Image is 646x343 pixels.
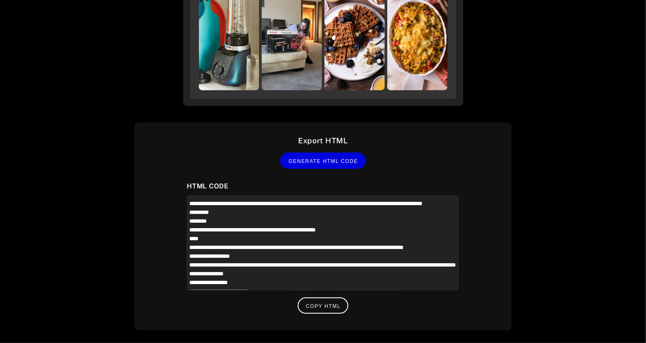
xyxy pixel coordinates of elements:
button: Copy HTML [298,297,349,314]
button: Generate HTML Code [280,152,365,169]
span: Copy HTML [306,303,341,309]
div: HTML Code [187,181,459,191]
iframe: Chat Widget [604,303,646,343]
div: Export HTML [298,135,348,146]
span: Generate HTML Code [288,158,358,164]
